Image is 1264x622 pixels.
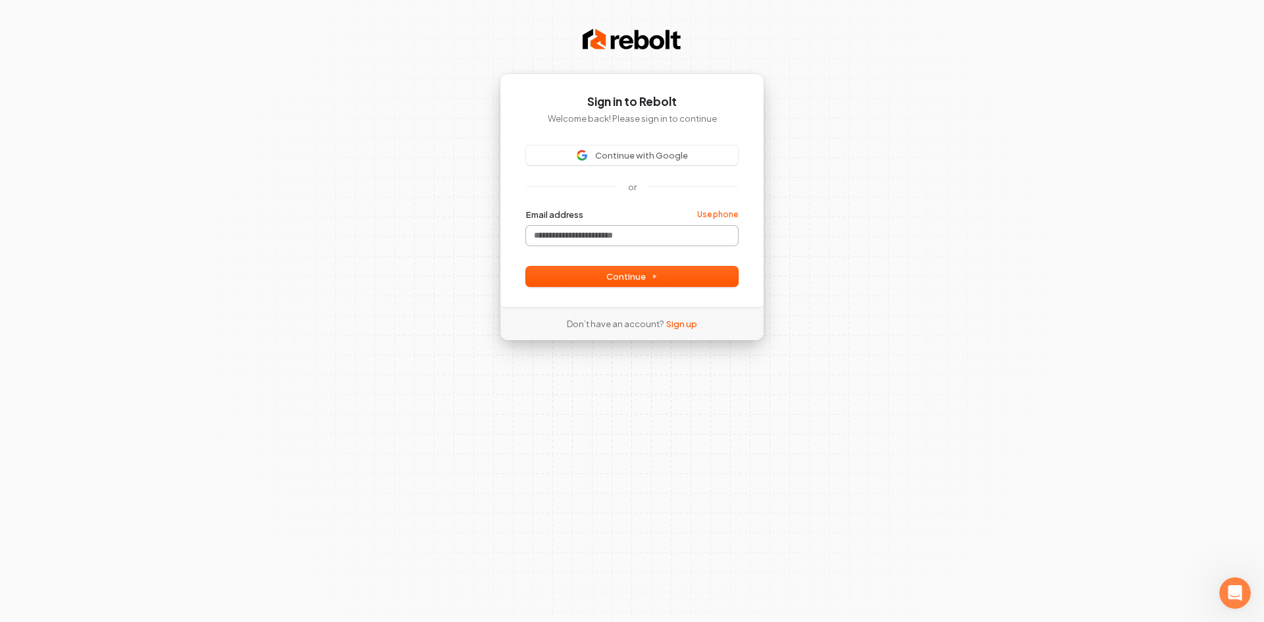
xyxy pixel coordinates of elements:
[1219,577,1251,609] iframe: Intercom live chat
[697,209,738,220] a: Use phone
[526,94,738,110] h1: Sign in to Rebolt
[567,318,664,330] span: Don’t have an account?
[526,267,738,286] button: Continue
[583,26,681,53] img: Rebolt Logo
[666,318,697,330] a: Sign up
[526,209,583,220] label: Email address
[628,181,637,193] p: or
[595,149,688,161] span: Continue with Google
[606,271,658,282] span: Continue
[526,113,738,124] p: Welcome back! Please sign in to continue
[577,150,587,161] img: Sign in with Google
[526,145,738,165] button: Sign in with GoogleContinue with Google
